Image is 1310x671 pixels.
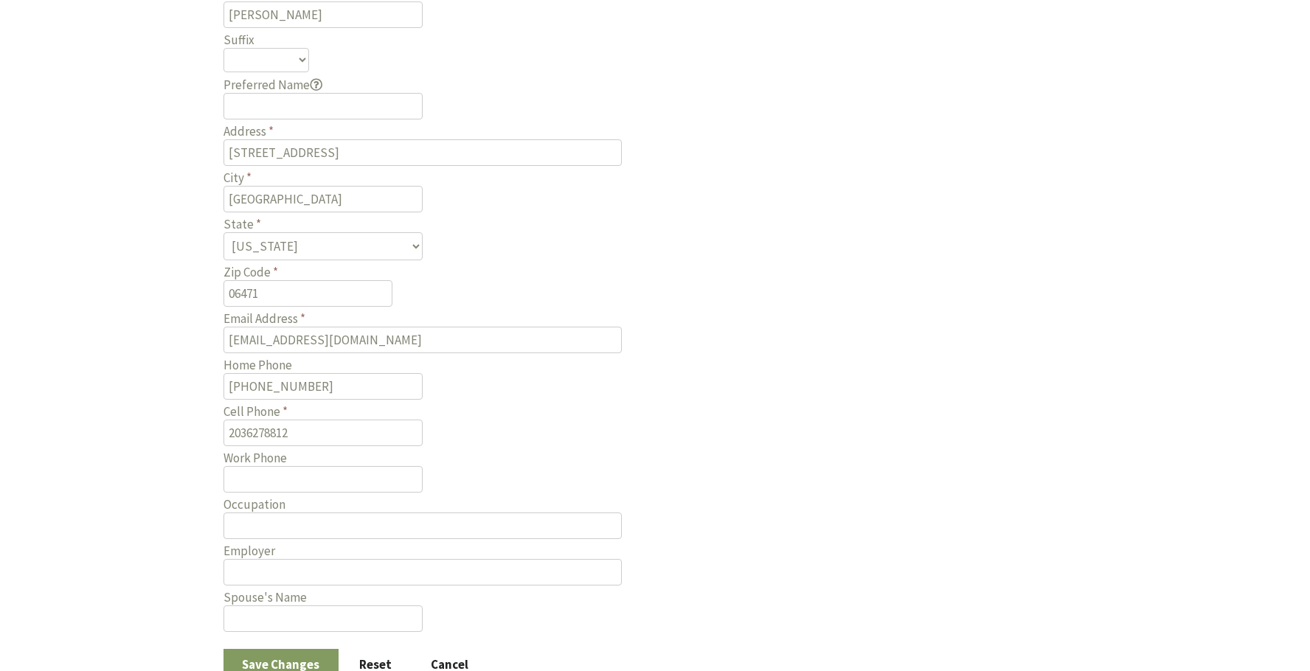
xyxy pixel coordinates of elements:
label: Suffix [223,34,793,46]
label: Work Phone [223,452,793,465]
label: Occupation [223,498,793,511]
label: City [223,172,793,184]
label: Cell Phone [223,406,793,418]
label: Zip Code [223,266,793,279]
label: Address [223,125,793,138]
label: Spouse's Name [223,591,793,604]
label: Preferred Name [223,78,793,91]
label: Home Phone [223,359,793,372]
label: Email Address [223,313,793,325]
label: Employer [223,545,793,557]
label: State [223,218,793,231]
